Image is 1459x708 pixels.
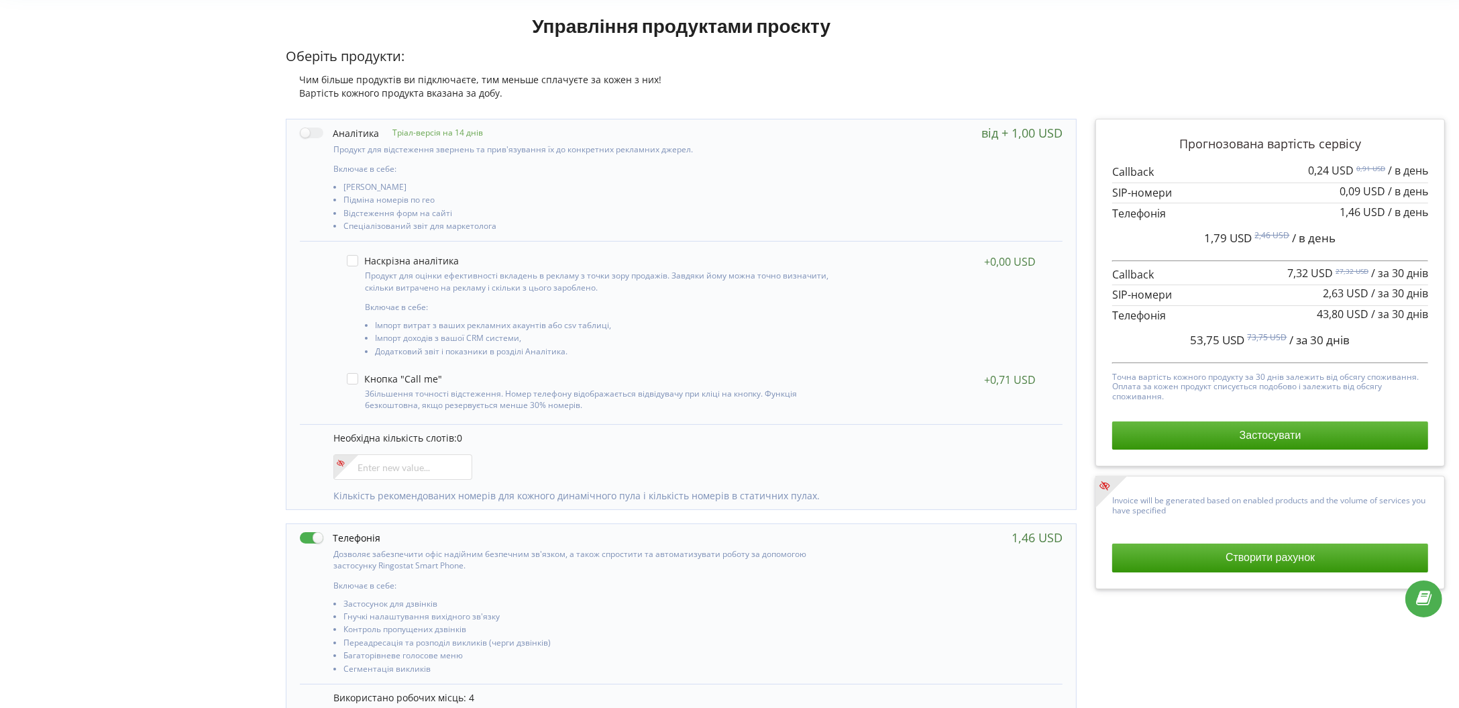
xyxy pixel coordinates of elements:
[1112,493,1428,515] p: Invoice will be generated based on enabled products and the volume of services you have specified
[1323,286,1368,301] span: 2,63 USD
[286,13,1077,38] h1: Управління продуктами проєкту
[1336,266,1368,276] sup: 27,32 USD
[333,548,834,571] p: Дозволяє забезпечити офіс надійним безпечним зв'язком, а також спростити та автоматизувати роботу...
[1371,286,1428,301] span: / за 30 днів
[1388,205,1428,219] span: / в день
[1112,421,1428,450] button: Застосувати
[286,87,1077,100] div: Вартість кожного продукта вказана за добу.
[1112,206,1428,221] p: Телефонія
[343,195,834,208] li: Підміна номерів по гео
[1290,332,1350,348] span: / за 30 днів
[1356,164,1385,173] sup: 0,91 USD
[343,612,834,625] li: Гнучкі налаштування вихідного зв'язку
[375,334,829,346] li: Імпорт доходів з вашої CRM системи,
[343,651,834,664] li: Багаторівневе голосове меню
[365,270,829,293] p: Продукт для оцінки ефективності вкладень в рекламу з точки зору продажів. Завдяки йому можна точн...
[1340,184,1385,199] span: 0,09 USD
[1191,332,1245,348] span: 53,75 USD
[343,664,834,677] li: Сегментація викликів
[343,638,834,651] li: Переадресація та розподіл викликів (черги дзвінків)
[379,127,483,138] p: Тріал-версія на 14 днів
[1205,230,1252,246] span: 1,79 USD
[343,209,834,221] li: Відстеження форм на сайті
[333,163,834,174] p: Включає в себе:
[1112,185,1428,201] p: SIP-номери
[286,73,1077,87] div: Чим більше продуктів ви підключаєте, тим меньше сплачуєте за кожен з них!
[333,144,834,155] p: Продукт для відстеження звернень та прив'язування їх до конкретних рекламних джерел.
[1112,164,1428,180] p: Callback
[347,373,442,385] label: Кнопка "Call me"
[343,625,834,638] li: Контроль пропущених дзвінків
[333,580,834,591] p: Включає в себе:
[1340,205,1385,219] span: 1,46 USD
[1371,307,1428,321] span: / за 30 днів
[343,183,834,195] li: [PERSON_NAME]
[984,373,1036,387] div: +0,71 USD
[1388,184,1428,199] span: / в день
[333,489,1049,503] p: Кількість рекомендованих номерів для кожного динамічного пула і кількість номерів в статичних пулах.
[333,432,1049,445] p: Необхідна кількість слотів:
[365,301,829,313] p: Включає в себе:
[1371,266,1428,281] span: / за 30 днів
[1112,308,1428,323] p: Телефонія
[343,599,834,612] li: Застосунок для дзвінків
[286,47,1077,66] p: Оберіть продукти:
[1012,531,1063,544] div: 1,46 USD
[981,126,1063,140] div: від + 1,00 USD
[1112,544,1428,572] button: Створити рахунок
[333,454,472,480] input: Enter new value...
[300,531,380,545] label: Телефонія
[300,126,379,140] label: Аналітика
[984,255,1036,268] div: +0,00 USD
[1255,230,1290,241] sup: 2,46 USD
[365,388,829,411] p: Збільшення точності відстеження. Номер телефону відображається відвідувачу при кліці на кнопку. Ф...
[1112,287,1428,303] p: SIP-номери
[347,255,459,266] label: Наскрізна аналітика
[333,691,474,704] span: Використано робочих місць: 4
[1317,307,1368,321] span: 43,80 USD
[375,347,829,360] li: Додатковий звіт і показники в розділі Аналітика.
[343,221,834,234] li: Спеціалізований звіт для маркетолога
[1308,163,1354,178] span: 0,24 USD
[1248,332,1287,343] sup: 73,75 USD
[457,432,462,444] span: 0
[1112,267,1428,283] p: Callback
[1293,230,1336,246] span: / в день
[1388,163,1428,178] span: / в день
[1287,266,1333,281] span: 7,32 USD
[375,321,829,334] li: Імпорт витрат з ваших рекламних акаунтів або csv таблиці,
[1112,369,1428,401] p: Точна вартість кожного продукту за 30 днів залежить від обсягу споживання. Оплата за кожен продук...
[1112,136,1428,153] p: Прогнозована вартість сервісу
